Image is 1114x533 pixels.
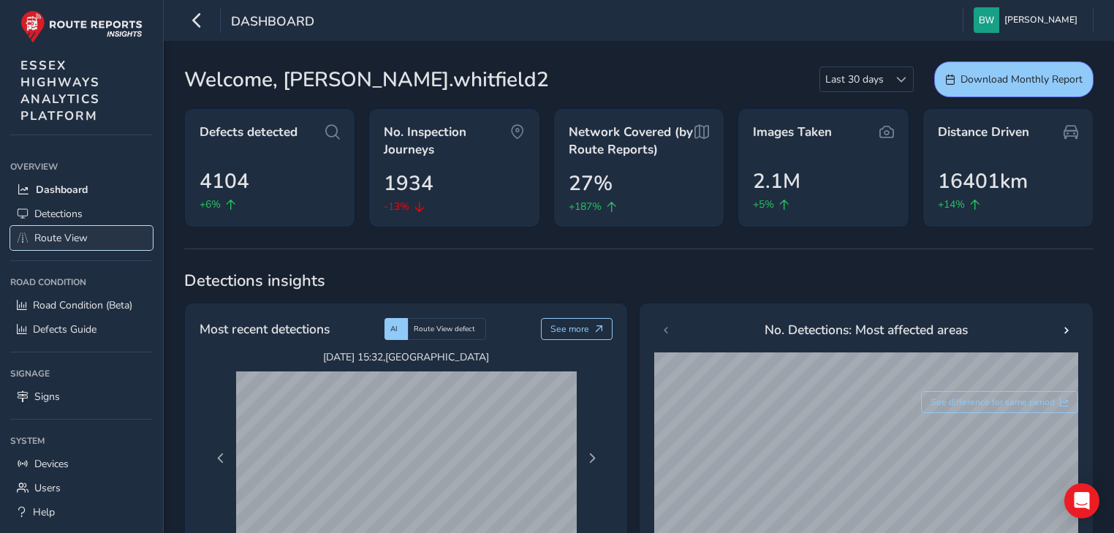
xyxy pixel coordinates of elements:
span: AI [390,324,398,334]
span: Network Covered (by Route Reports) [569,124,694,158]
div: Open Intercom Messenger [1064,483,1099,518]
span: Most recent detections [200,320,330,339]
span: [PERSON_NAME] [1004,7,1077,33]
button: [PERSON_NAME] [974,7,1083,33]
a: Help [10,500,153,524]
span: Images Taken [753,124,832,141]
span: Route View [34,231,88,245]
span: Users [34,481,61,495]
div: System [10,430,153,452]
a: Users [10,476,153,500]
span: +6% [200,197,221,212]
button: See more [541,318,613,340]
a: Dashboard [10,178,153,202]
span: Download Monthly Report [960,72,1083,86]
button: Next Page [582,448,602,469]
span: No. Inspection Journeys [384,124,509,158]
span: Welcome, [PERSON_NAME].whitfield2 [184,64,549,95]
span: Route View defect [414,324,475,334]
div: AI [384,318,408,340]
span: See more [550,323,589,335]
img: diamond-layout [974,7,999,33]
div: Road Condition [10,271,153,293]
span: Signs [34,390,60,404]
a: Detections [10,202,153,226]
span: Distance Driven [938,124,1029,141]
span: Last 30 days [820,67,889,91]
span: +5% [753,197,774,212]
span: Help [33,505,55,519]
span: Dashboard [36,183,88,197]
a: Road Condition (Beta) [10,293,153,317]
span: Detections [34,207,83,221]
span: 2.1M [753,166,800,197]
span: Detections insights [184,270,1094,292]
a: Defects Guide [10,317,153,341]
span: +14% [938,197,965,212]
button: See difference for same period [921,391,1079,413]
span: See difference for same period [931,396,1055,408]
a: Signs [10,385,153,409]
span: Dashboard [231,12,314,33]
span: Road Condition (Beta) [33,298,132,312]
span: 1934 [384,168,433,199]
div: Overview [10,156,153,178]
button: Download Monthly Report [934,61,1094,97]
a: Route View [10,226,153,250]
span: 4104 [200,166,249,197]
span: Devices [34,457,69,471]
span: -13% [384,199,409,214]
span: Defects Guide [33,322,96,336]
span: [DATE] 15:32 , [GEOGRAPHIC_DATA] [236,350,577,364]
span: +187% [569,199,602,214]
div: Signage [10,363,153,385]
span: Defects detected [200,124,298,141]
button: Previous Page [211,448,231,469]
span: No. Detections: Most affected areas [765,320,968,339]
span: ESSEX HIGHWAYS ANALYTICS PLATFORM [20,57,100,124]
span: 16401km [938,166,1028,197]
a: Devices [10,452,153,476]
div: Route View defect [408,318,486,340]
img: rr logo [20,10,143,43]
span: 27% [569,168,613,199]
